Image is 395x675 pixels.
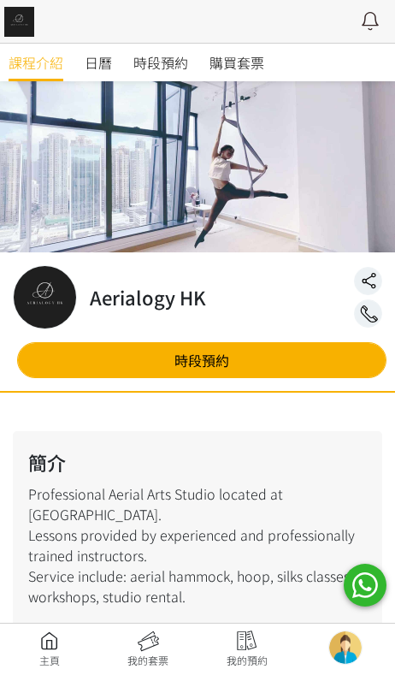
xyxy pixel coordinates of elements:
span: 時段預約 [133,52,188,73]
span: 日曆 [85,52,112,73]
a: 時段預約 [17,342,386,378]
a: 時段預約 [133,44,188,81]
span: 購買套票 [209,52,264,73]
h2: Aerialogy HK [90,283,206,311]
a: 購買套票 [209,44,264,81]
span: 課程介紹 [9,52,63,73]
a: 日曆 [85,44,112,81]
h2: 簡介 [28,448,367,477]
a: 課程介紹 [9,44,63,81]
